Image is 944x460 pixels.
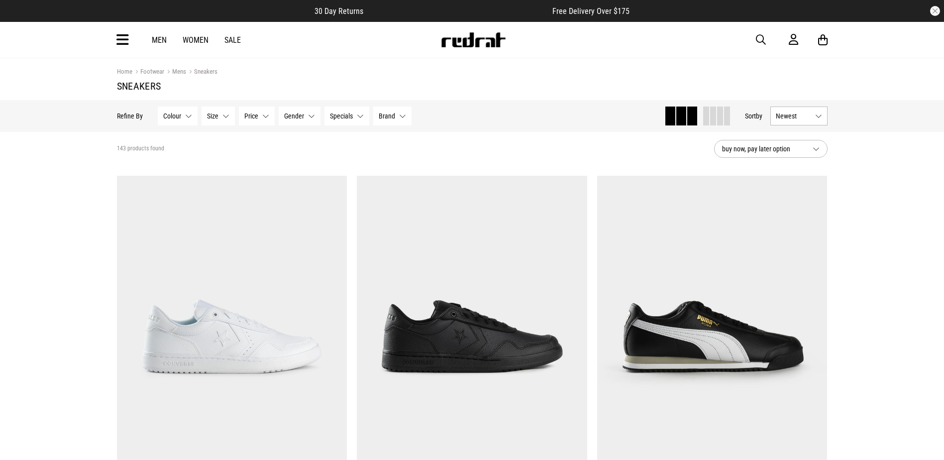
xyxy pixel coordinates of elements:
[163,112,181,120] span: Colour
[202,107,235,125] button: Size
[207,112,218,120] span: Size
[440,32,506,47] img: Redrat logo
[117,145,164,153] span: 143 products found
[330,112,353,120] span: Specials
[315,6,363,16] span: 30 Day Returns
[714,140,828,158] button: buy now, pay later option
[745,110,762,122] button: Sortby
[284,112,304,120] span: Gender
[379,112,395,120] span: Brand
[324,107,369,125] button: Specials
[756,112,762,120] span: by
[552,6,629,16] span: Free Delivery Over $175
[244,112,258,120] span: Price
[158,107,198,125] button: Colour
[183,35,209,45] a: Women
[224,35,241,45] a: Sale
[117,68,132,75] a: Home
[770,107,828,125] button: Newest
[186,68,217,77] a: Sneakers
[117,80,828,92] h1: Sneakers
[279,107,320,125] button: Gender
[383,6,532,16] iframe: Customer reviews powered by Trustpilot
[722,143,805,155] span: buy now, pay later option
[373,107,412,125] button: Brand
[152,35,167,45] a: Men
[164,68,186,77] a: Mens
[132,68,164,77] a: Footwear
[117,112,143,120] p: Refine By
[239,107,275,125] button: Price
[776,112,811,120] span: Newest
